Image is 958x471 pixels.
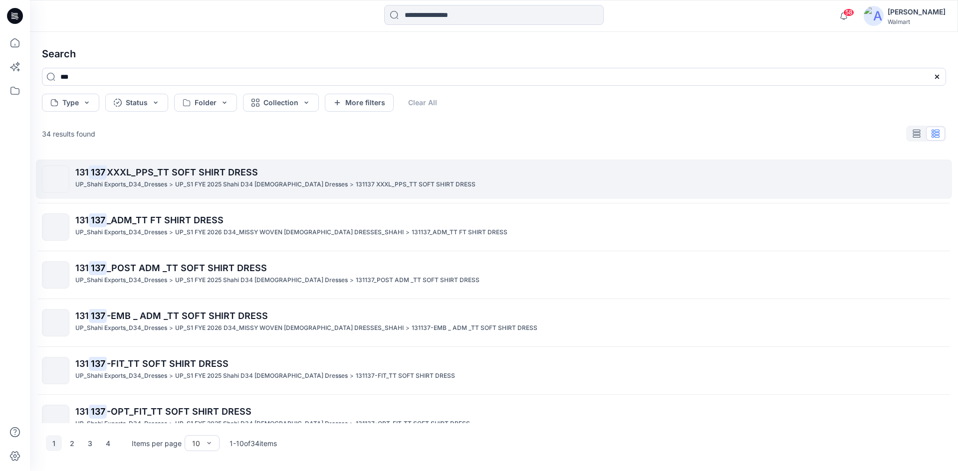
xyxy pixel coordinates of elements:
span: -EMB _ ADM _TT SOFT SHIRT DRESS [107,311,268,321]
mark: 137 [89,213,107,227]
a: 131137-FIT_TT SOFT SHIRT DRESSUP_Shahi Exports_D34_Dresses>UP_S1 FYE 2025 Shahi D34 [DEMOGRAPHIC_... [36,351,952,390]
p: 131137_ADM_TT FT SHIRT DRESS [412,227,507,238]
p: UP_Shahi Exports_D34_Dresses [75,371,167,381]
span: _POST ADM _TT SOFT SHIRT DRESS [107,263,267,273]
p: > [169,227,173,238]
p: UP_Shahi Exports_D34_Dresses [75,323,167,333]
p: UP_S1 FYE 2025 Shahi D34 Ladies Dresses [175,275,348,286]
a: 131137XXXL_PPS_TT SOFT SHIRT DRESSUP_Shahi Exports_D34_Dresses>UP_S1 FYE 2025 Shahi D34 [DEMOGRAP... [36,159,952,199]
p: 131137-EMB _ ADM _TT SOFT SHIRT DRESS [412,323,537,333]
p: 131137 XXXL_PPS_TT SOFT SHIRT DRESS [356,179,476,190]
p: 1 - 10 of 34 items [230,438,277,449]
button: 1 [46,435,62,451]
button: 2 [64,435,80,451]
button: Collection [243,94,319,112]
span: 131 [75,406,89,417]
p: 131137-OPT_FIT_TT SOFT SHIRT DRESS [356,419,470,429]
a: 131137-EMB _ ADM _TT SOFT SHIRT DRESSUP_Shahi Exports_D34_Dresses>UP_S1 FYE 2026 D34_MISSY WOVEN ... [36,303,952,342]
span: 131 [75,167,89,177]
mark: 137 [89,165,107,179]
span: XXXL_PPS_TT SOFT SHIRT DRESS [107,167,258,177]
p: UP_S1 FYE 2025 Shahi D34 Ladies Dresses [175,419,348,429]
p: > [406,227,410,238]
span: -OPT_FIT_TT SOFT SHIRT DRESS [107,406,251,417]
span: 131 [75,215,89,225]
mark: 137 [89,261,107,275]
p: UP_S1 FYE 2025 Shahi D34 Ladies Dresses [175,179,348,190]
p: > [169,323,173,333]
p: > [169,179,173,190]
p: > [169,371,173,381]
h4: Search [34,40,954,68]
span: _ADM_TT FT SHIRT DRESS [107,215,224,225]
a: 131137_ADM_TT FT SHIRT DRESSUP_Shahi Exports_D34_Dresses>UP_S1 FYE 2026 D34_MISSY WOVEN [DEMOGRAP... [36,207,952,247]
p: > [406,323,410,333]
mark: 137 [89,309,107,322]
p: > [350,179,354,190]
p: > [169,419,173,429]
p: Items per page [132,438,182,449]
p: 131137-FIT_TT SOFT SHIRT DRESS [356,371,455,381]
span: 58 [843,8,854,16]
button: 4 [100,435,116,451]
p: UP_Shahi Exports_D34_Dresses [75,227,167,238]
div: Walmart [888,18,946,25]
p: > [350,275,354,286]
button: 3 [82,435,98,451]
p: > [169,275,173,286]
p: UP_Shahi Exports_D34_Dresses [75,179,167,190]
mark: 137 [89,356,107,370]
a: 131137_POST ADM _TT SOFT SHIRT DRESSUP_Shahi Exports_D34_Dresses>UP_S1 FYE 2025 Shahi D34 [DEMOGR... [36,255,952,295]
p: UP_S1 FYE 2026 D34_MISSY WOVEN LADIES DRESSES_SHAHI [175,227,404,238]
p: > [350,419,354,429]
p: > [350,371,354,381]
span: 131 [75,263,89,273]
span: 131 [75,358,89,369]
span: 131 [75,311,89,321]
button: More filters [325,94,394,112]
p: 34 results found [42,129,95,139]
button: Folder [174,94,237,112]
div: 10 [192,438,200,449]
button: Type [42,94,99,112]
span: -FIT_TT SOFT SHIRT DRESS [107,358,229,369]
p: 131137_POST ADM _TT SOFT SHIRT DRESS [356,275,479,286]
mark: 137 [89,404,107,418]
p: UP_S1 FYE 2025 Shahi D34 Ladies Dresses [175,371,348,381]
div: [PERSON_NAME] [888,6,946,18]
img: avatar [864,6,884,26]
a: 131137-OPT_FIT_TT SOFT SHIRT DRESSUP_Shahi Exports_D34_Dresses>UP_S1 FYE 2025 Shahi D34 [DEMOGRAP... [36,399,952,438]
p: UP_Shahi Exports_D34_Dresses [75,275,167,286]
p: UP_Shahi Exports_D34_Dresses [75,419,167,429]
button: Status [105,94,168,112]
p: UP_S1 FYE 2026 D34_MISSY WOVEN LADIES DRESSES_SHAHI [175,323,404,333]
